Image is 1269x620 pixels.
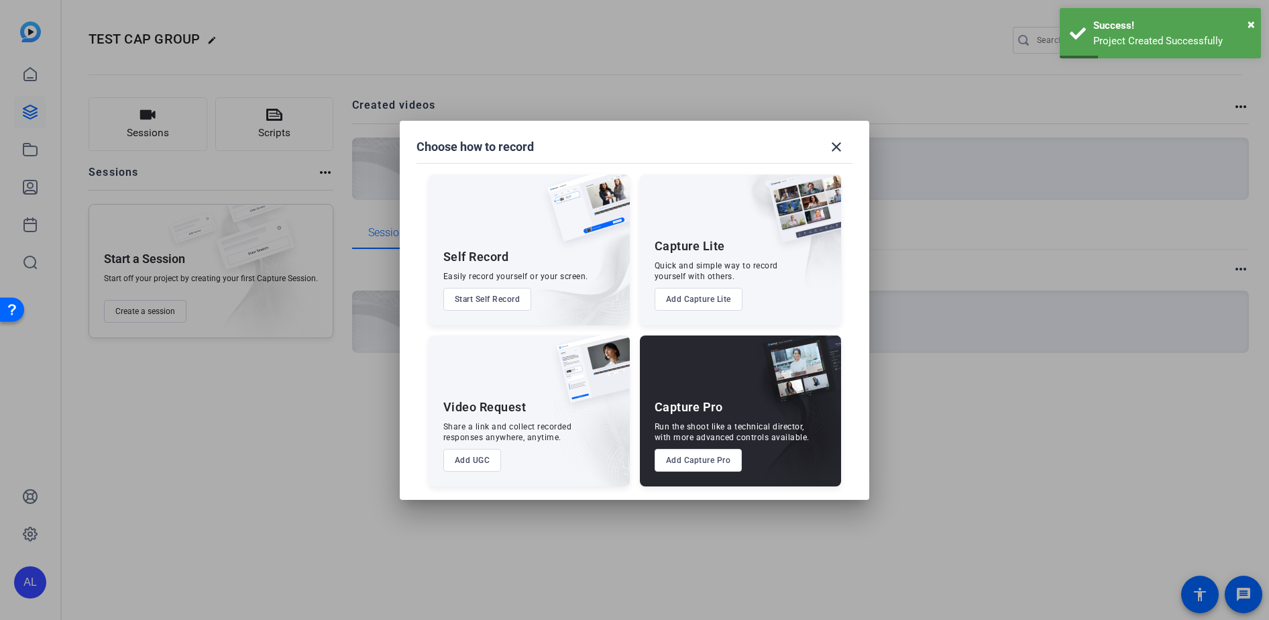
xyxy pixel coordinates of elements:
h1: Choose how to record [417,139,534,155]
div: Video Request [443,399,527,415]
img: embarkstudio-self-record.png [513,203,630,325]
button: Add Capture Pro [655,449,742,472]
div: Run the shoot like a technical director, with more advanced controls available. [655,421,810,443]
div: Share a link and collect recorded responses anywhere, anytime. [443,421,572,443]
img: capture-pro.png [753,335,841,417]
div: Capture Lite [655,238,725,254]
button: Add Capture Lite [655,288,742,311]
img: capture-lite.png [758,174,841,256]
div: Project Created Successfully [1093,34,1251,49]
img: self-record.png [537,174,630,255]
button: Close [1248,14,1255,34]
span: × [1248,16,1255,32]
img: embarkstudio-capture-lite.png [721,174,841,309]
div: Success! [1093,18,1251,34]
img: embarkstudio-capture-pro.png [742,352,841,486]
mat-icon: close [828,139,844,155]
img: embarkstudio-ugc-content.png [552,377,630,486]
div: Self Record [443,249,509,265]
button: Add UGC [443,449,502,472]
div: Capture Pro [655,399,723,415]
button: Start Self Record [443,288,532,311]
div: Easily record yourself or your screen. [443,271,588,282]
div: Quick and simple way to record yourself with others. [655,260,778,282]
img: ugc-content.png [547,335,630,417]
